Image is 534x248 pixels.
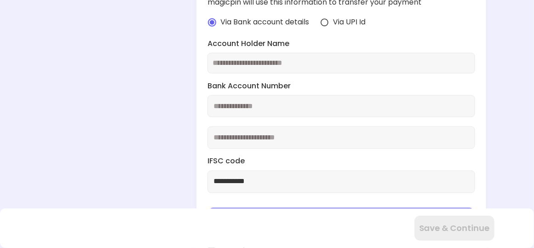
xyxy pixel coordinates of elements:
label: IFSC code [208,156,475,167]
img: radio [320,18,329,27]
img: radio [208,18,217,27]
span: Via Bank account details [220,17,309,28]
button: Verify Bank Details [208,208,475,233]
span: Via UPI Id [333,17,365,28]
label: Account Holder Name [208,39,475,49]
button: Save & Continue [415,216,495,241]
label: Bank Account Number [208,81,475,92]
